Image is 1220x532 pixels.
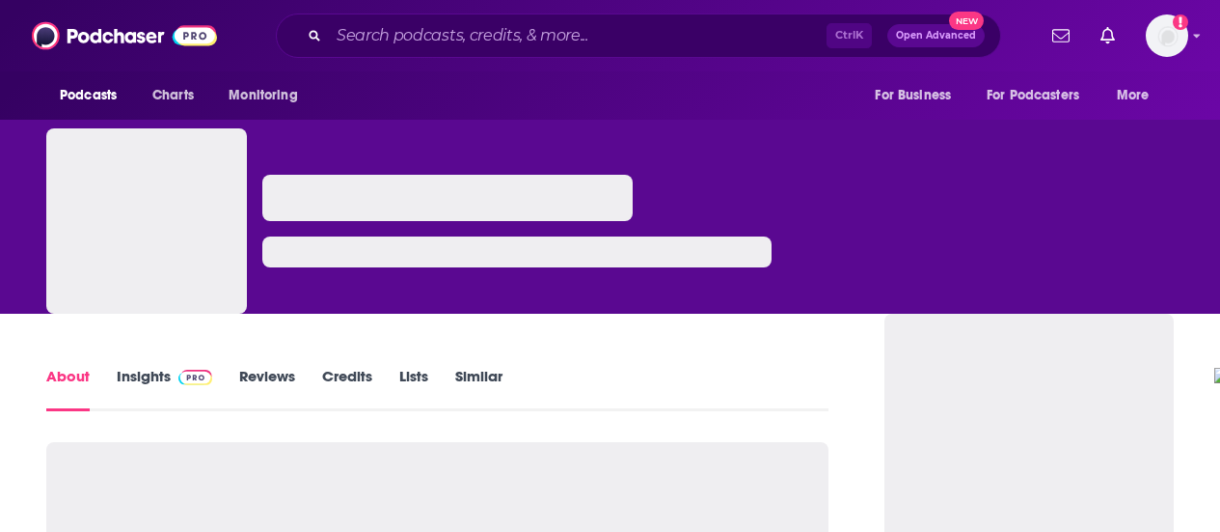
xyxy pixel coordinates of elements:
span: Logged in as amandawoods [1146,14,1188,57]
button: open menu [861,77,975,114]
button: open menu [1103,77,1174,114]
a: InsightsPodchaser Pro [117,367,212,411]
a: Similar [455,367,502,411]
span: Podcasts [60,82,117,109]
a: Reviews [239,367,295,411]
img: Podchaser - Follow, Share and Rate Podcasts [32,17,217,54]
button: open menu [46,77,142,114]
span: Ctrl K [827,23,872,48]
span: Charts [152,82,194,109]
a: Charts [140,77,205,114]
input: Search podcasts, credits, & more... [329,20,827,51]
a: Credits [322,367,372,411]
a: Show notifications dropdown [1093,19,1123,52]
span: More [1117,82,1150,109]
svg: Add a profile image [1173,14,1188,30]
button: open menu [215,77,322,114]
button: Show profile menu [1146,14,1188,57]
span: New [949,12,984,30]
img: Podchaser Pro [178,370,212,385]
span: For Podcasters [987,82,1079,109]
span: Open Advanced [896,31,976,41]
span: For Business [875,82,951,109]
a: Lists [399,367,428,411]
a: Show notifications dropdown [1044,19,1077,52]
span: Monitoring [229,82,297,109]
a: About [46,367,90,411]
div: Search podcasts, credits, & more... [276,14,1001,58]
button: open menu [974,77,1107,114]
button: Open AdvancedNew [887,24,985,47]
img: User Profile [1146,14,1188,57]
